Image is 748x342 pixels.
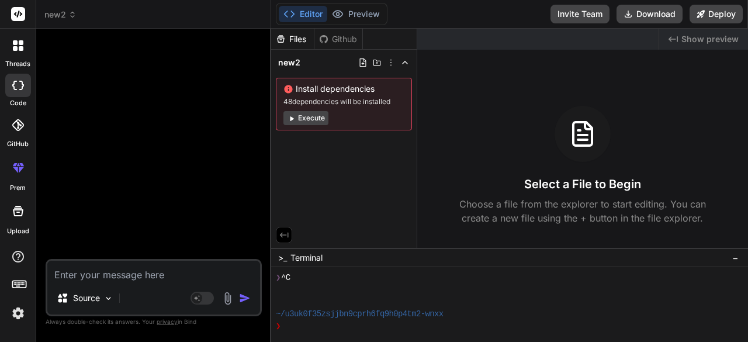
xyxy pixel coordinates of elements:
[283,97,404,106] span: 48 dependencies will be installed
[271,33,314,45] div: Files
[524,176,641,192] h3: Select a File to Begin
[278,57,300,68] span: new2
[73,292,100,304] p: Source
[283,83,404,95] span: Install dependencies
[276,308,444,320] span: ~/u3uk0f35zsjjbn9cprh6fq9h0p4tm2-wnxx
[276,320,281,333] span: ❯
[157,318,178,325] span: privacy
[8,303,28,323] img: settings
[5,59,30,69] label: threads
[281,272,290,284] span: ^C
[279,6,327,22] button: Editor
[327,6,385,22] button: Preview
[550,5,610,23] button: Invite Team
[452,197,714,225] p: Choose a file from the explorer to start editing. You can create a new file using the + button in...
[681,33,739,45] span: Show preview
[276,272,281,284] span: ❯
[10,183,26,193] label: prem
[690,5,743,23] button: Deploy
[314,33,362,45] div: Github
[103,293,113,303] img: Pick Models
[730,248,741,267] button: −
[290,252,323,264] span: Terminal
[617,5,683,23] button: Download
[732,252,739,264] span: −
[10,98,26,108] label: code
[221,292,234,305] img: attachment
[7,226,29,236] label: Upload
[7,139,29,149] label: GitHub
[239,292,251,304] img: icon
[44,9,77,20] span: new2
[283,111,328,125] button: Execute
[46,316,262,327] p: Always double-check its answers. Your in Bind
[278,252,287,264] span: >_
